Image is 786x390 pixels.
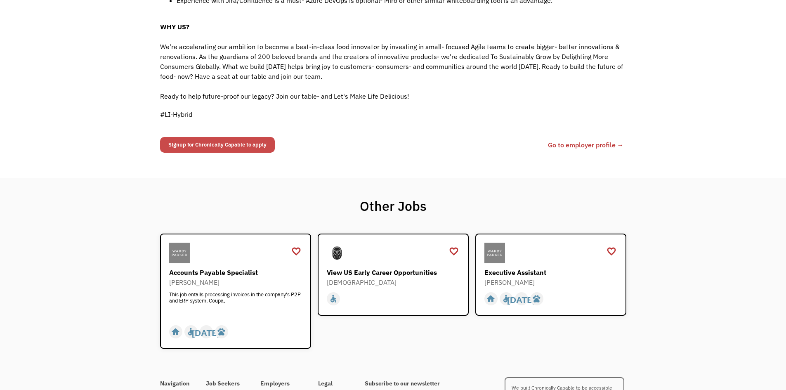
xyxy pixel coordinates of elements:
[484,267,619,277] div: Executive Assistant
[532,293,541,305] div: pets
[169,291,304,316] div: This job entails processing invoices in the company's P2P and ERP system, Coupa,
[607,245,616,258] a: favorite_border
[327,267,462,277] div: View US Early Career Opportunities
[486,293,495,305] div: home
[260,380,302,388] h4: Employers
[171,326,180,338] div: home
[548,140,624,150] a: Go to employer profile →
[318,234,469,316] a: SamsaraView US Early Career Opportunities[DEMOGRAPHIC_DATA]accessible
[365,380,459,388] h4: Subscribe to our newsletter
[169,243,190,263] img: Warby Parker
[160,380,189,388] h4: Navigation
[160,234,311,349] a: Warby ParkerAccounts Payable Specialist[PERSON_NAME]This job entails processing invoices in the c...
[291,245,301,258] a: favorite_border
[169,267,304,277] div: Accounts Payable Specialist
[502,293,510,305] div: accessible
[160,22,626,101] p: We're accelerating our ambition to become a best-in-class food innovator by investing in small- f...
[475,234,626,316] a: Warby ParkerExecutive Assistant[PERSON_NAME]homeaccessible[DATE]pets
[449,245,459,258] a: favorite_border
[186,326,195,338] div: accessible
[160,109,626,119] p: #LI-Hybrid
[206,380,244,388] h4: Job Seekers
[484,277,619,287] div: [PERSON_NAME]
[192,326,220,338] div: [DATE]
[160,137,275,153] a: Signup for Chronically Capable to apply
[327,243,347,263] img: Samsara
[217,326,226,338] div: pets
[329,293,338,305] div: accessible
[160,23,189,31] span: WHY US?
[327,277,462,287] div: [DEMOGRAPHIC_DATA]
[507,293,536,305] div: [DATE]
[169,277,304,287] div: [PERSON_NAME]
[318,380,348,388] h4: Legal
[484,243,505,263] img: Warby Parker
